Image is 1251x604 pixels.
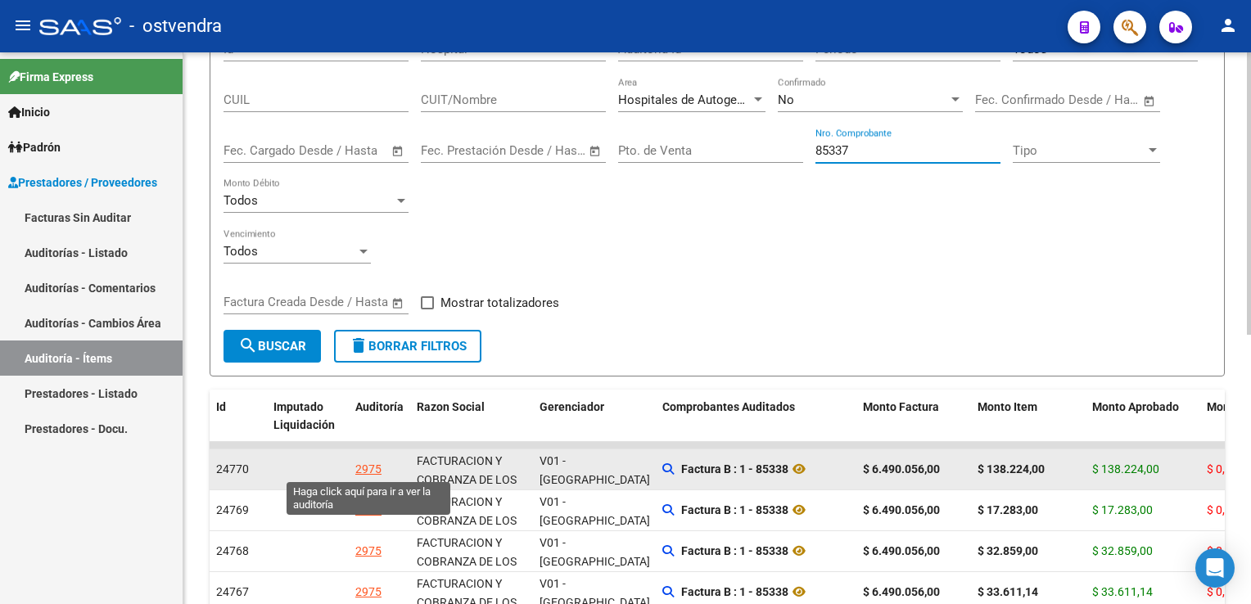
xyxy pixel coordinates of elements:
span: V01 - [GEOGRAPHIC_DATA] [540,536,650,568]
datatable-header-cell: Auditoría [349,390,410,444]
span: Todos [224,193,258,208]
input: Fecha inicio [421,143,487,158]
div: 2975 [355,583,382,602]
span: Monto Item [978,400,1037,413]
strong: Factura B : 1 - 85338 [681,585,788,598]
span: Mostrar totalizadores [440,293,559,313]
strong: Factura B : 1 - 85338 [681,462,788,476]
input: Fecha inicio [224,143,290,158]
input: Fecha inicio [975,92,1041,107]
div: 2975 [355,501,382,520]
span: Prestadores / Proveedores [8,174,157,192]
div: - 30715497456 [417,452,526,545]
span: Razon Social [417,400,485,413]
span: V01 - [GEOGRAPHIC_DATA] [540,495,650,527]
input: Fecha fin [502,143,581,158]
strong: Factura B : 1 - 85338 [681,544,788,557]
span: Imputado Liquidación [273,400,335,432]
span: $ 0,00 [1207,585,1238,598]
span: 24768 [216,544,249,557]
span: Buscar [238,339,306,354]
strong: $ 6.490.056,00 [863,462,940,476]
span: Firma Express [8,68,93,86]
input: Fecha fin [305,143,384,158]
span: $ 32.859,00 [1092,544,1153,557]
strong: $ 32.859,00 [978,544,1038,557]
mat-icon: menu [13,16,33,35]
button: Open calendar [586,142,605,160]
mat-icon: search [238,336,258,355]
span: 24767 [216,585,249,598]
span: - ostvendra [129,8,222,44]
span: Monto Factura [863,400,939,413]
div: 2975 [355,542,382,561]
div: - 30715497456 [417,493,526,586]
span: $ 33.611,14 [1092,585,1153,598]
datatable-header-cell: Monto Aprobado [1086,390,1200,444]
strong: $ 6.490.056,00 [863,503,940,516]
strong: $ 33.611,14 [978,585,1038,598]
datatable-header-cell: Imputado Liquidación [267,390,349,444]
button: Buscar [224,330,321,363]
span: $ 138.224,00 [1092,462,1159,476]
div: 2975 [355,460,382,479]
span: $ 0,00 [1207,544,1238,557]
input: Fecha fin [1056,92,1136,107]
datatable-header-cell: Monto Item [971,390,1086,444]
span: Tipo [1013,143,1145,158]
button: Open calendar [389,142,408,160]
span: Monto Aprobado [1092,400,1179,413]
span: 24770 [216,462,249,476]
button: Borrar Filtros [334,330,481,363]
span: Id [216,400,226,413]
button: Open calendar [1140,92,1159,110]
span: Gerenciador [540,400,604,413]
datatable-header-cell: Gerenciador [533,390,656,444]
div: Open Intercom Messenger [1195,548,1235,588]
span: Todos [224,244,258,259]
span: Inicio [8,103,50,121]
span: $ 0,00 [1207,503,1238,516]
span: Padrón [8,138,61,156]
mat-icon: delete [349,336,368,355]
span: Auditoría [355,400,404,413]
span: V01 - [GEOGRAPHIC_DATA] [540,454,650,486]
span: Comprobantes Auditados [662,400,795,413]
datatable-header-cell: Id [210,390,267,444]
button: Open calendar [389,294,408,313]
span: No [778,92,794,107]
span: Borrar Filtros [349,339,467,354]
strong: $ 6.490.056,00 [863,544,940,557]
input: Fecha inicio [224,295,290,309]
strong: $ 17.283,00 [978,503,1038,516]
span: $ 0,00 [1207,462,1238,476]
div: FACTURACION Y COBRANZA DE LOS EFECTORES PUBLICOS S.E. [417,493,526,567]
span: Hospitales de Autogestión [618,92,765,107]
mat-icon: person [1218,16,1238,35]
strong: $ 138.224,00 [978,462,1045,476]
span: $ 17.283,00 [1092,503,1153,516]
strong: $ 6.490.056,00 [863,585,940,598]
div: FACTURACION Y COBRANZA DE LOS EFECTORES PUBLICOS S.E. [417,452,526,526]
input: Fecha fin [305,295,384,309]
datatable-header-cell: Monto Factura [856,390,971,444]
strong: Factura B : 1 - 85338 [681,503,788,516]
datatable-header-cell: Comprobantes Auditados [656,390,856,444]
datatable-header-cell: Razon Social [410,390,533,444]
span: 24769 [216,503,249,516]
